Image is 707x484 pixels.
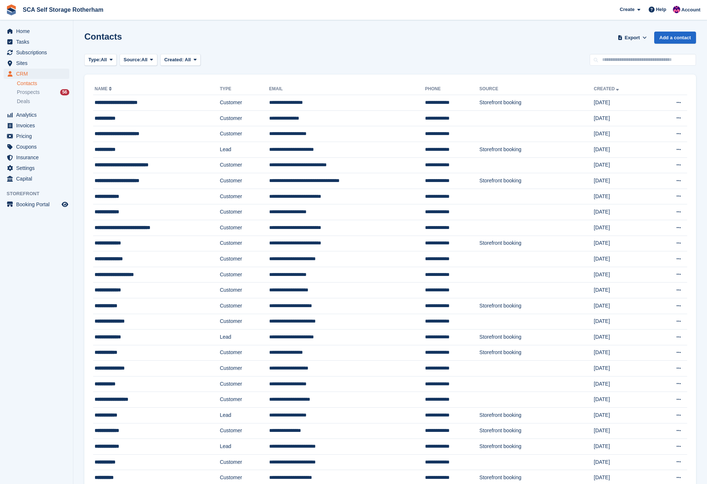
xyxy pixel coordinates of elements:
[16,152,60,163] span: Insurance
[16,26,60,36] span: Home
[479,298,594,314] td: Storefront booking
[220,423,269,439] td: Customer
[17,98,69,105] a: Deals
[594,95,653,111] td: [DATE]
[220,298,269,314] td: Customer
[479,173,594,189] td: Storefront booking
[479,83,594,95] th: Source
[594,236,653,251] td: [DATE]
[185,57,191,62] span: All
[164,57,184,62] span: Created:
[16,110,60,120] span: Analytics
[220,157,269,173] td: Customer
[220,236,269,251] td: Customer
[220,173,269,189] td: Customer
[220,95,269,111] td: Customer
[88,56,101,63] span: Type:
[594,392,653,408] td: [DATE]
[84,32,122,41] h1: Contacts
[269,83,425,95] th: Email
[220,220,269,236] td: Customer
[4,131,69,141] a: menu
[124,56,141,63] span: Source:
[16,37,60,47] span: Tasks
[4,120,69,131] a: menu
[479,95,594,111] td: Storefront booking
[16,69,60,79] span: CRM
[16,199,60,210] span: Booking Portal
[479,439,594,455] td: Storefront booking
[16,174,60,184] span: Capital
[220,204,269,220] td: Customer
[17,80,69,87] a: Contacts
[4,174,69,184] a: menu
[220,142,269,157] td: Lead
[6,4,17,15] img: stora-icon-8386f47178a22dfd0bd8f6a31ec36ba5ce8667c1dd55bd0f319d3a0aa187defe.svg
[594,376,653,392] td: [DATE]
[220,283,269,298] td: Customer
[220,361,269,376] td: Customer
[16,131,60,141] span: Pricing
[101,56,107,63] span: All
[594,439,653,455] td: [DATE]
[220,110,269,126] td: Customer
[220,267,269,283] td: Customer
[7,190,73,197] span: Storefront
[594,204,653,220] td: [DATE]
[220,330,269,345] td: Lead
[120,54,157,66] button: Source: All
[594,361,653,376] td: [DATE]
[220,126,269,142] td: Customer
[594,86,620,91] a: Created
[4,26,69,36] a: menu
[220,392,269,408] td: Customer
[594,423,653,439] td: [DATE]
[17,98,30,105] span: Deals
[594,189,653,204] td: [DATE]
[20,4,106,16] a: SCA Self Storage Rotherham
[479,236,594,251] td: Storefront booking
[594,220,653,236] td: [DATE]
[479,330,594,345] td: Storefront booking
[673,6,680,13] img: Sam Chapman
[4,199,69,210] a: menu
[594,142,653,157] td: [DATE]
[479,408,594,423] td: Storefront booking
[681,6,700,14] span: Account
[4,163,69,173] a: menu
[17,88,69,96] a: Prospects 56
[594,110,653,126] td: [DATE]
[17,89,40,96] span: Prospects
[16,142,60,152] span: Coupons
[220,454,269,470] td: Customer
[594,173,653,189] td: [DATE]
[4,142,69,152] a: menu
[594,251,653,267] td: [DATE]
[220,314,269,330] td: Customer
[220,189,269,204] td: Customer
[4,152,69,163] a: menu
[4,58,69,68] a: menu
[656,6,666,13] span: Help
[620,6,634,13] span: Create
[60,89,69,95] div: 56
[160,54,201,66] button: Created: All
[594,330,653,345] td: [DATE]
[220,251,269,267] td: Customer
[425,83,479,95] th: Phone
[479,142,594,157] td: Storefront booking
[594,314,653,330] td: [DATE]
[61,200,69,209] a: Preview store
[220,83,269,95] th: Type
[16,163,60,173] span: Settings
[220,345,269,361] td: Customer
[479,345,594,361] td: Storefront booking
[594,283,653,298] td: [DATE]
[16,58,60,68] span: Sites
[594,157,653,173] td: [DATE]
[220,408,269,423] td: Lead
[142,56,148,63] span: All
[654,32,696,44] a: Add a contact
[594,267,653,283] td: [DATE]
[594,298,653,314] td: [DATE]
